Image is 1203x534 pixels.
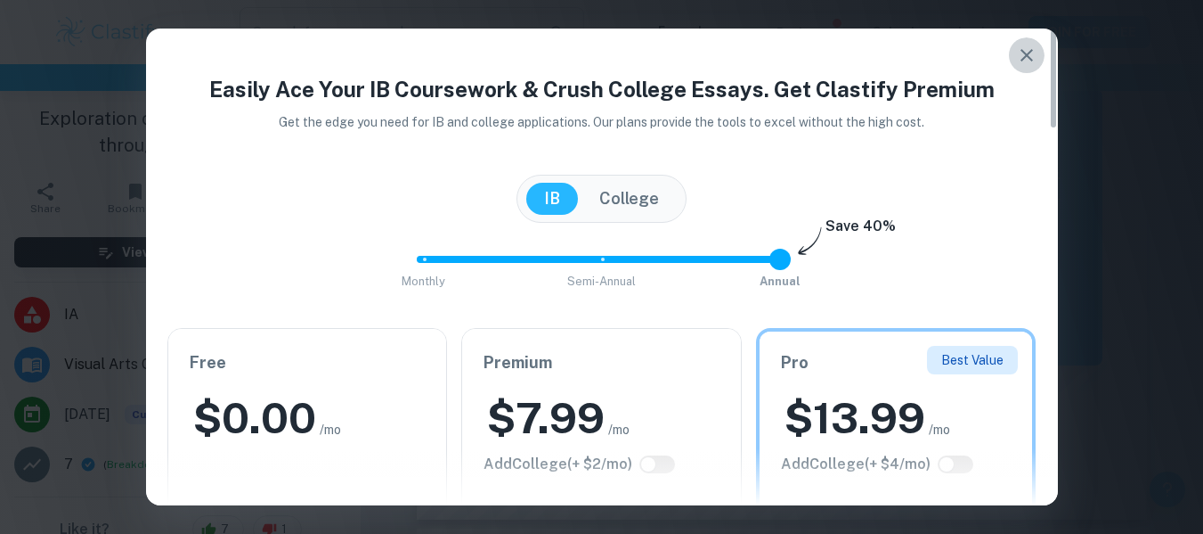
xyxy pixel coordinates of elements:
button: College [581,183,677,215]
h2: $ 0.00 [193,390,316,447]
span: Semi-Annual [567,275,636,288]
h6: Free [190,350,426,375]
h6: Save 40% [825,216,896,246]
span: /mo [320,420,341,440]
h4: Easily Ace Your IB Coursework & Crush College Essays. Get Clastify Premium [167,73,1036,105]
h2: $ 13.99 [784,390,925,447]
span: /mo [929,420,950,440]
img: subscription-arrow.svg [798,226,822,257]
span: /mo [608,420,630,440]
h2: $ 7.99 [487,390,605,447]
h6: Pro [781,350,1012,375]
p: Best Value [941,350,1004,370]
p: Get the edge you need for IB and college applications. Our plans provide the tools to excel witho... [254,112,949,132]
h6: Premium [484,350,719,375]
span: Monthly [402,275,445,288]
button: IB [526,183,578,215]
span: Annual [760,275,801,288]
